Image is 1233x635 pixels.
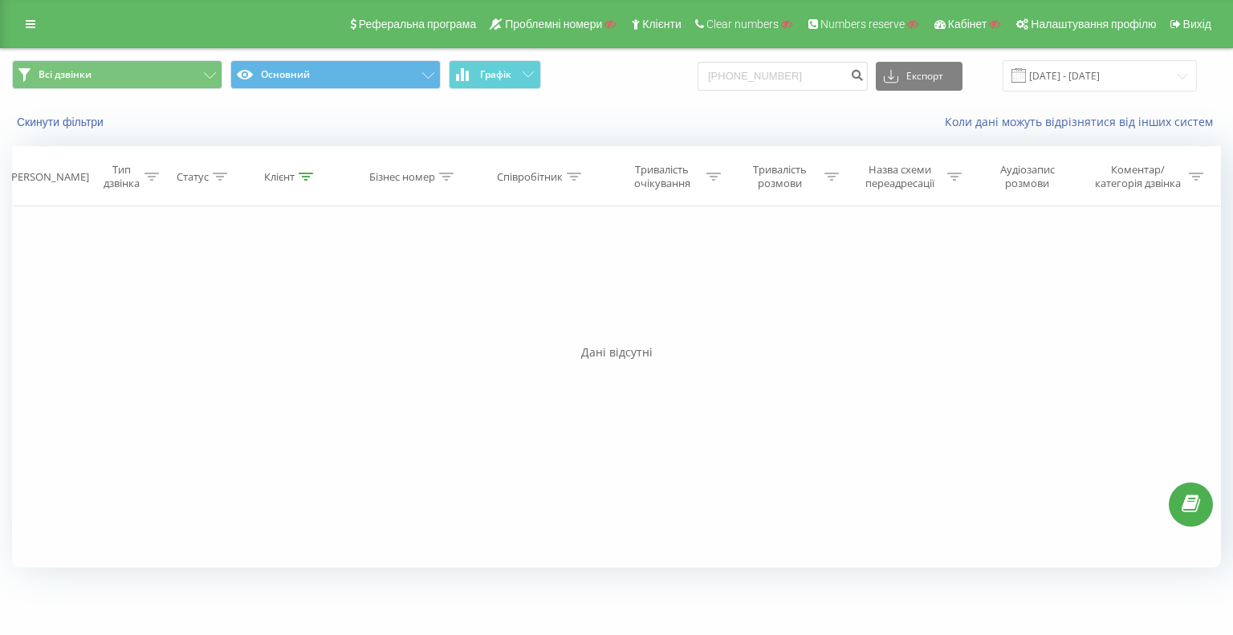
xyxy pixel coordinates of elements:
span: Графік [480,69,511,80]
span: Clear numbers [706,18,779,31]
div: Тип дзвінка [102,163,140,190]
div: [PERSON_NAME] [8,170,89,184]
div: Дані відсутні [12,344,1221,360]
span: Numbers reserve [820,18,905,31]
span: Всі дзвінки [39,68,92,81]
div: Назва схеми переадресації [857,163,943,190]
button: Всі дзвінки [12,60,222,89]
div: Тривалість розмови [739,163,820,190]
button: Експорт [876,62,962,91]
div: Співробітник [497,170,563,184]
div: Статус [177,170,209,184]
span: Реферальна програма [359,18,477,31]
span: Налаштування профілю [1031,18,1156,31]
span: Проблемні номери [505,18,602,31]
button: Основний [230,60,441,89]
span: Кабінет [948,18,987,31]
div: Тривалість очікування [621,163,702,190]
div: Аудіозапис розмови [980,163,1075,190]
span: Клієнти [642,18,682,31]
input: Пошук за номером [698,62,868,91]
div: Бізнес номер [369,170,435,184]
div: Клієнт [264,170,295,184]
button: Графік [449,60,541,89]
a: Коли дані можуть відрізнятися вiд інших систем [945,114,1221,129]
span: Вихід [1183,18,1211,31]
button: Скинути фільтри [12,115,112,129]
div: Коментар/категорія дзвінка [1091,163,1185,190]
